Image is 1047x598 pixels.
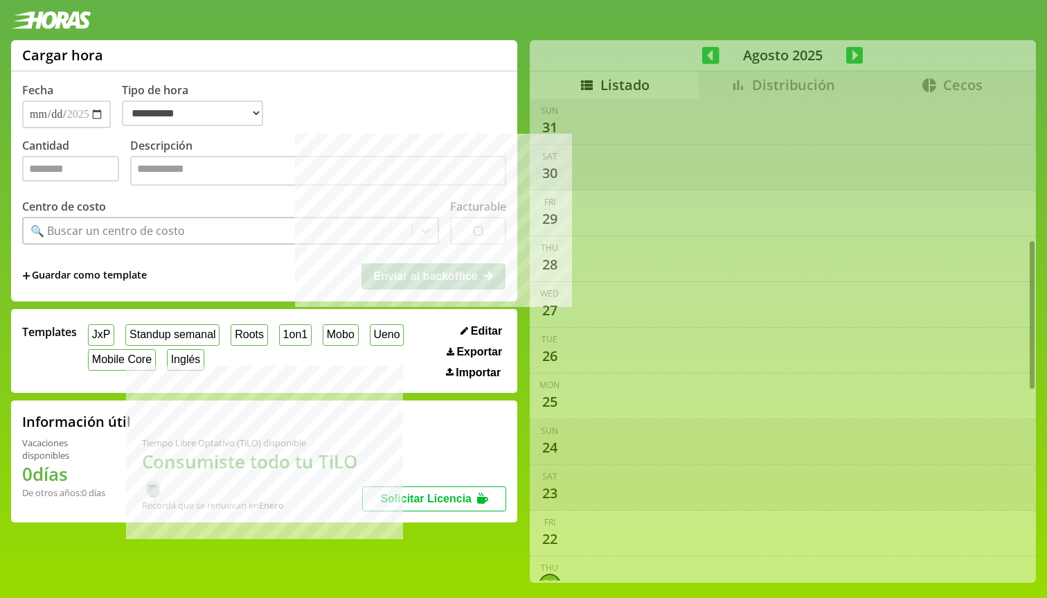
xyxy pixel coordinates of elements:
[22,138,130,189] label: Cantidad
[122,82,274,128] label: Tipo de hora
[471,325,502,337] span: Editar
[142,499,363,511] div: Recordá que se renuevan en
[380,493,472,504] span: Solicitar Licencia
[22,461,109,486] h1: 0 días
[259,499,284,511] b: Enero
[88,324,114,346] button: JxP
[450,199,506,214] label: Facturable
[323,324,359,346] button: Mobo
[456,346,502,358] span: Exportar
[130,138,506,189] label: Descripción
[22,486,109,499] div: De otros años: 0 días
[11,11,91,29] img: logotipo
[22,268,147,283] span: +Guardar como template
[30,223,185,238] div: 🔍 Buscar un centro de costo
[122,100,263,126] select: Tipo de hora
[362,486,506,511] button: Solicitar Licencia
[22,324,77,340] span: Templates
[442,345,506,359] button: Exportar
[130,156,506,186] textarea: Descripción
[88,349,156,371] button: Mobile Core
[22,437,109,461] div: Vacaciones disponibles
[22,156,119,182] input: Cantidad
[22,82,53,98] label: Fecha
[22,268,30,283] span: +
[279,324,312,346] button: 1on1
[370,324,404,346] button: Ueno
[142,449,363,499] h1: Consumiste todo tu TiLO 🍵
[125,324,220,346] button: Standup semanal
[22,46,103,64] h1: Cargar hora
[167,349,204,371] button: Inglés
[231,324,267,346] button: Roots
[22,199,106,214] label: Centro de costo
[456,367,501,379] span: Importar
[22,412,131,431] h2: Información útil
[142,437,363,449] div: Tiempo Libre Optativo (TiLO) disponible
[456,324,506,338] button: Editar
